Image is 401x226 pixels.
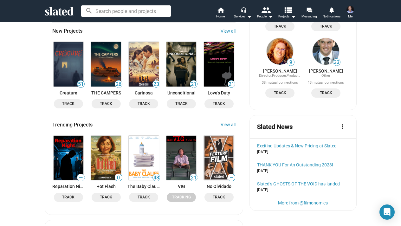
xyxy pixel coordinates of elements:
mat-icon: people [261,5,270,15]
div: 13 mutual connections [308,81,344,85]
a: Notifications [320,6,343,20]
button: Services [232,6,254,20]
span: Track [269,23,291,30]
button: Track [204,193,234,202]
button: Tracking [167,193,196,202]
mat-icon: home [217,6,224,14]
a: Slated’s GHOSTS OF THE VOID has landed [257,181,349,186]
mat-card-title: Slated News [257,123,293,131]
span: Track [58,100,79,107]
span: — [228,175,235,181]
span: 23 [153,81,160,87]
span: Track [315,23,337,30]
span: 21 [190,81,197,87]
a: VIG [165,134,198,181]
button: Jay CurcuruMe [343,4,358,21]
span: 0 [115,175,122,181]
a: The Baby Clause [127,134,160,181]
button: Track [129,193,158,202]
a: THANK YOU For An Outstanding 2023! [257,162,349,167]
span: Track [269,90,291,96]
a: Unconditional [165,41,198,87]
span: 48 [153,175,160,181]
button: Track [311,88,340,98]
mat-icon: notifications [328,7,334,13]
a: Creature [52,41,85,87]
img: Christiaan Barnard [313,38,339,65]
div: 38 mutual connections [262,81,298,85]
mat-icon: forum [306,7,312,13]
a: Hot Flash [90,184,122,189]
a: Exciting Updates & New Pricing at Slated [257,143,349,148]
span: Track [58,194,79,201]
img: Reparation Night [54,136,84,180]
div: Services [234,13,252,20]
a: More from @filmonomics [278,200,328,205]
a: No Olvidado [203,134,235,181]
button: Track [311,22,340,31]
img: Heather Hale [267,38,293,65]
img: Jay Curcuru [346,6,354,13]
a: VIG [165,184,198,189]
button: Track [92,193,121,202]
span: Home [216,13,225,20]
span: Track [208,100,230,107]
span: Track [95,194,117,201]
a: Love's Duty [203,41,235,87]
a: Hot Flash [90,134,122,181]
button: Track [265,88,294,98]
mat-icon: arrow_drop_down [289,13,297,20]
a: Creature [52,90,85,95]
span: Notifications [323,13,340,20]
a: Love's Duty [203,90,235,95]
span: Projects [278,13,296,20]
a: View all [221,122,236,127]
span: Director, [259,74,272,78]
span: 21 [190,175,197,181]
span: Track [315,90,337,96]
a: No Olvidado [203,184,235,189]
span: Messaging [301,13,317,20]
span: 33 [333,59,340,66]
span: Trending Projects [52,121,93,128]
span: Track [208,194,230,201]
img: Creature [54,42,84,86]
a: Home [210,6,232,20]
span: Me [348,13,352,20]
a: Unconditional [165,90,198,95]
a: The Baby Clause [127,184,160,189]
div: People [257,13,273,20]
span: — [77,175,84,181]
button: People [254,6,276,20]
a: View all [221,29,236,34]
a: [PERSON_NAME] [263,68,297,74]
mat-icon: view_list [283,5,292,15]
mat-icon: more_vert [339,123,346,131]
span: Track [133,100,154,107]
input: Search people and projects [81,5,171,17]
img: VIG [166,136,197,180]
a: THE CAMPERS [90,41,122,87]
span: 21 [228,81,235,87]
mat-icon: arrow_drop_down [245,13,253,20]
a: Messaging [298,6,320,20]
button: Track [204,99,234,108]
a: Reparation Night [52,184,85,189]
button: Track [129,99,158,108]
button: Track [54,193,83,202]
a: THE CAMPERS [90,90,122,95]
div: Open Intercom Messenger [379,204,395,220]
mat-icon: headset_mic [241,7,246,13]
button: Track [265,22,294,31]
button: Projects [276,6,298,20]
span: 51 [77,81,84,87]
a: Carinosa [127,90,160,95]
span: Tracking [171,194,192,201]
button: Track [167,99,196,108]
span: 9 [287,59,294,66]
img: Unconditional [166,42,197,86]
span: Track [171,100,192,107]
img: Love's Duty [204,42,234,86]
span: Track [95,100,117,107]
